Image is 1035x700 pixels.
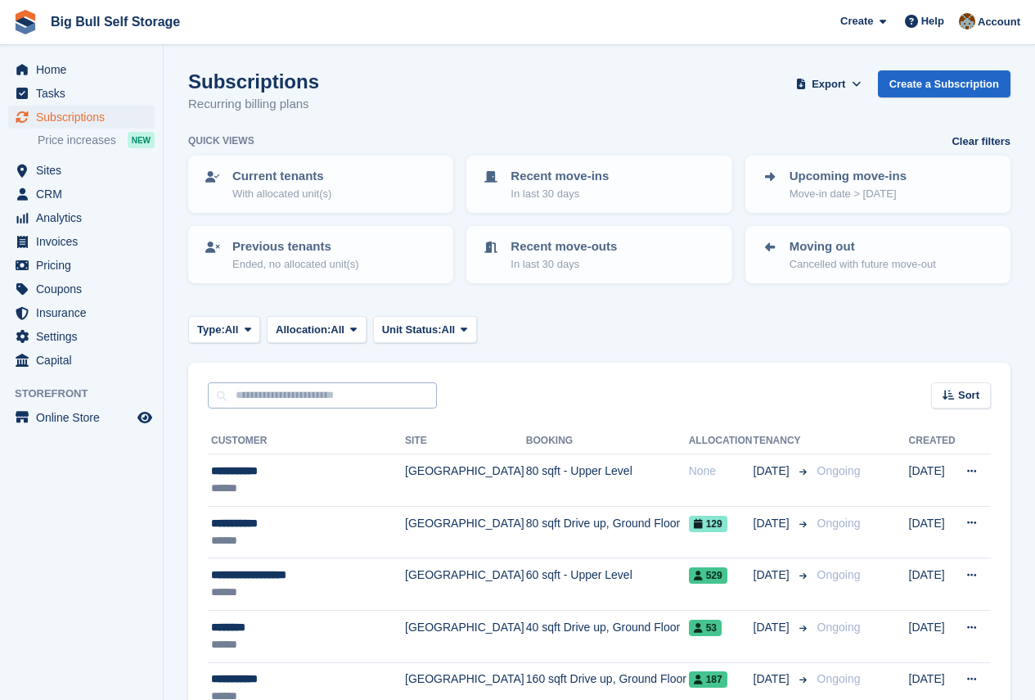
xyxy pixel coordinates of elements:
[754,463,793,480] span: [DATE]
[38,133,116,148] span: Price increases
[526,506,689,558] td: 80 sqft Drive up, Ground Floor
[526,558,689,611] td: 60 sqft - Upper Level
[36,406,134,429] span: Online Store
[36,254,134,277] span: Pricing
[817,672,861,685] span: Ongoing
[188,70,319,93] h1: Subscriptions
[511,186,609,202] p: In last 30 days
[405,506,526,558] td: [GEOGRAPHIC_DATA]
[8,406,155,429] a: menu
[689,620,722,636] span: 53
[382,322,442,338] span: Unit Status:
[959,13,975,29] img: Mike Llewellen Palmer
[442,322,456,338] span: All
[36,278,134,300] span: Coupons
[8,301,155,324] a: menu
[405,428,526,454] th: Site
[790,186,907,202] p: Move-in date > [DATE]
[36,106,134,129] span: Subscriptions
[468,228,730,282] a: Recent move-outs In last 30 days
[840,13,873,29] span: Create
[8,82,155,105] a: menu
[790,256,936,273] p: Cancelled with future move-out
[793,70,865,97] button: Export
[754,619,793,636] span: [DATE]
[267,316,367,343] button: Allocation: All
[909,506,956,558] td: [DATE]
[36,183,134,205] span: CRM
[909,610,956,662] td: [DATE]
[817,568,861,581] span: Ongoing
[36,159,134,182] span: Sites
[790,237,936,256] p: Moving out
[188,133,254,148] h6: Quick views
[36,301,134,324] span: Insurance
[817,621,861,634] span: Ongoing
[747,157,1009,211] a: Upcoming move-ins Move-in date > [DATE]
[8,206,155,229] a: menu
[331,322,344,338] span: All
[38,131,155,149] a: Price increases NEW
[232,167,331,186] p: Current tenants
[36,230,134,253] span: Invoices
[8,183,155,205] a: menu
[468,157,730,211] a: Recent move-ins In last 30 days
[878,70,1010,97] a: Create a Subscription
[812,76,845,93] span: Export
[689,567,727,584] span: 529
[190,157,452,211] a: Current tenants With allocated unit(s)
[190,228,452,282] a: Previous tenants Ended, no allocated unit(s)
[754,515,793,532] span: [DATE]
[36,349,134,372] span: Capital
[526,428,689,454] th: Booking
[526,454,689,507] td: 80 sqft - Upper Level
[225,322,239,338] span: All
[276,322,331,338] span: Allocation:
[15,386,163,402] span: Storefront
[952,133,1010,150] a: Clear filters
[8,159,155,182] a: menu
[689,463,754,480] div: None
[188,316,260,343] button: Type: All
[36,206,134,229] span: Analytics
[8,106,155,129] a: menu
[921,13,944,29] span: Help
[817,464,861,477] span: Ongoing
[188,95,319,114] p: Recurring billing plans
[8,278,155,300] a: menu
[909,558,956,611] td: [DATE]
[128,132,155,148] div: NEW
[405,558,526,611] td: [GEOGRAPHIC_DATA]
[817,517,861,530] span: Ongoing
[36,325,134,348] span: Settings
[909,428,956,454] th: Created
[689,516,727,532] span: 129
[754,671,793,688] span: [DATE]
[405,610,526,662] td: [GEOGRAPHIC_DATA]
[8,230,155,253] a: menu
[8,325,155,348] a: menu
[232,256,359,273] p: Ended, no allocated unit(s)
[13,10,38,34] img: stora-icon-8386f47178a22dfd0bd8f6a31ec36ba5ce8667c1dd55bd0f319d3a0aa187defe.svg
[36,82,134,105] span: Tasks
[197,322,225,338] span: Type:
[754,567,793,584] span: [DATE]
[8,58,155,81] a: menu
[511,256,617,273] p: In last 30 days
[958,387,979,404] span: Sort
[232,186,331,202] p: With allocated unit(s)
[511,237,617,256] p: Recent move-outs
[978,14,1020,30] span: Account
[135,408,155,427] a: Preview store
[405,454,526,507] td: [GEOGRAPHIC_DATA]
[36,58,134,81] span: Home
[689,428,754,454] th: Allocation
[747,228,1009,282] a: Moving out Cancelled with future move-out
[373,316,477,343] button: Unit Status: All
[44,8,187,35] a: Big Bull Self Storage
[8,254,155,277] a: menu
[8,349,155,372] a: menu
[909,454,956,507] td: [DATE]
[790,167,907,186] p: Upcoming move-ins
[689,671,727,688] span: 187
